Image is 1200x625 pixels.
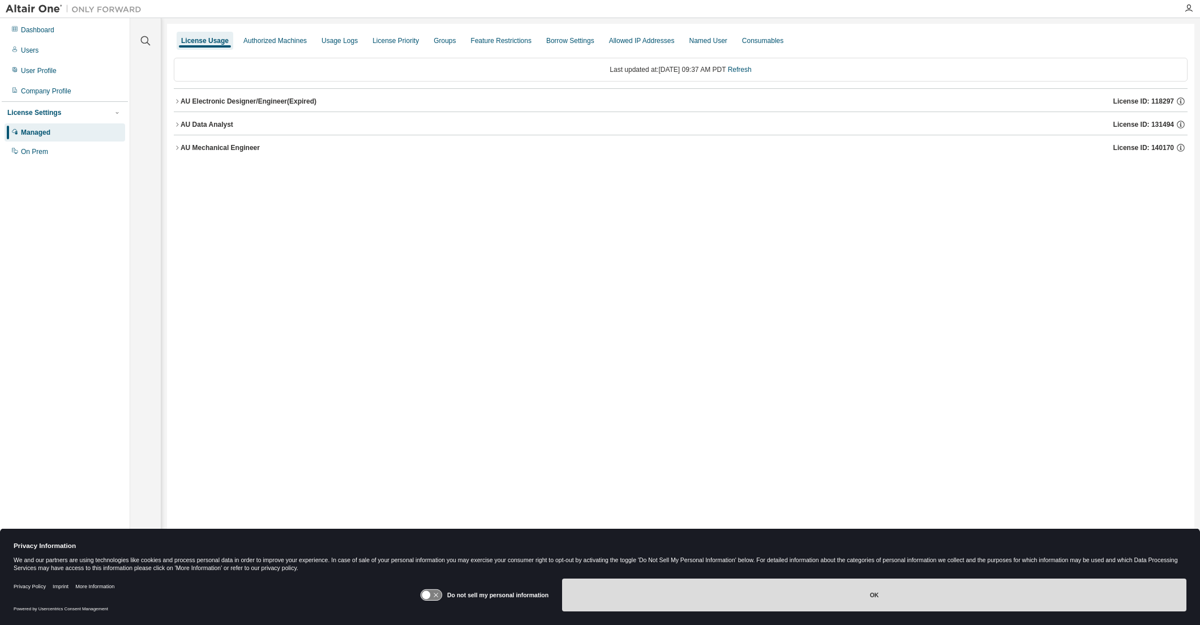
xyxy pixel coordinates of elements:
div: Borrow Settings [546,36,594,45]
div: Company Profile [21,87,71,96]
div: Authorized Machines [243,36,307,45]
div: Last updated at: [DATE] 09:37 AM PDT [174,58,1188,82]
div: Groups [434,36,456,45]
button: AU Mechanical EngineerLicense ID: 140170 [174,135,1188,160]
div: Dashboard [21,25,54,35]
div: AU Electronic Designer/Engineer (Expired) [181,97,316,106]
div: License Settings [7,108,61,117]
div: Users [21,46,38,55]
div: Feature Restrictions [471,36,532,45]
span: License ID: 118297 [1113,97,1174,106]
span: License ID: 140170 [1113,143,1174,152]
button: AU Data AnalystLicense ID: 131494 [174,112,1188,137]
div: On Prem [21,147,48,156]
a: Refresh [728,66,752,74]
div: Named User [689,36,727,45]
div: Consumables [742,36,783,45]
img: Altair One [6,3,147,15]
div: Allowed IP Addresses [609,36,675,45]
div: Usage Logs [322,36,358,45]
div: Managed [21,128,50,137]
div: License Priority [372,36,419,45]
div: AU Data Analyst [181,120,233,129]
button: AU Electronic Designer/Engineer(Expired)License ID: 118297 [174,89,1188,114]
div: User Profile [21,66,57,75]
div: AU Mechanical Engineer [181,143,260,152]
span: License ID: 131494 [1113,120,1174,129]
div: License Usage [181,36,229,45]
